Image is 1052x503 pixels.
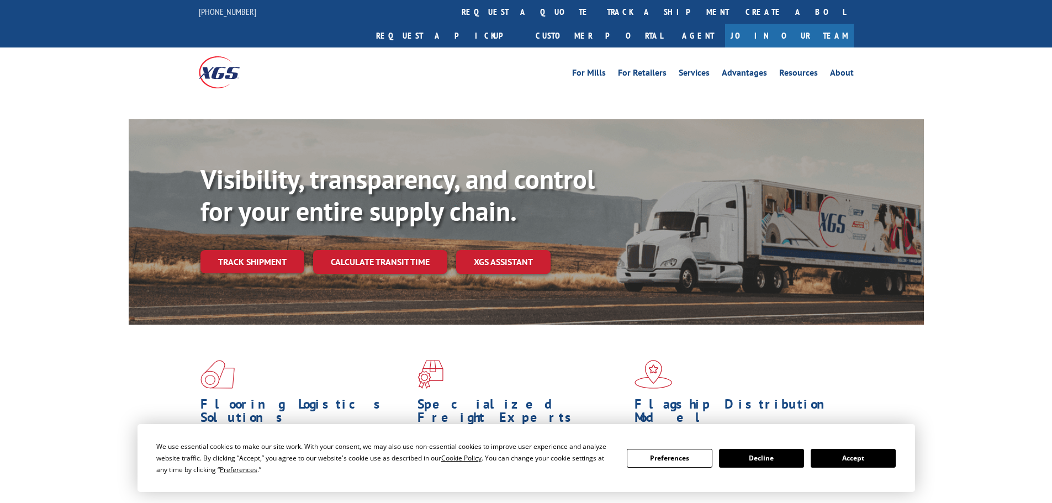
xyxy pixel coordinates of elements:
[156,441,614,475] div: We use essential cookies to make our site work. With your consent, we may also use non-essential ...
[417,398,626,430] h1: Specialized Freight Experts
[527,24,671,47] a: Customer Portal
[313,250,447,274] a: Calculate transit time
[368,24,527,47] a: Request a pickup
[779,68,818,81] a: Resources
[417,360,443,389] img: xgs-icon-focused-on-flooring-red
[725,24,854,47] a: Join Our Team
[635,398,843,430] h1: Flagship Distribution Model
[200,360,235,389] img: xgs-icon-total-supply-chain-intelligence-red
[200,398,409,430] h1: Flooring Logistics Solutions
[441,453,482,463] span: Cookie Policy
[200,162,595,228] b: Visibility, transparency, and control for your entire supply chain.
[671,24,725,47] a: Agent
[199,6,256,17] a: [PHONE_NUMBER]
[572,68,606,81] a: For Mills
[722,68,767,81] a: Advantages
[138,424,915,492] div: Cookie Consent Prompt
[200,250,304,273] a: Track shipment
[220,465,257,474] span: Preferences
[627,449,712,468] button: Preferences
[456,250,551,274] a: XGS ASSISTANT
[830,68,854,81] a: About
[811,449,896,468] button: Accept
[635,360,673,389] img: xgs-icon-flagship-distribution-model-red
[618,68,667,81] a: For Retailers
[719,449,804,468] button: Decline
[679,68,710,81] a: Services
